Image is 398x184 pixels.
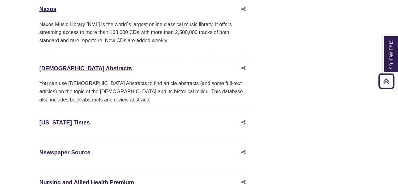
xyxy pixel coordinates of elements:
[39,20,250,45] p: Naxos Music Library [NML] is the world´s largest online classical music library. It offers stream...
[39,6,56,12] a: Naxos
[237,3,250,15] button: Share this database
[39,79,250,104] div: You can use [DEMOGRAPHIC_DATA] Abstracts to find article abstracts (and some full-text articles) ...
[237,62,250,74] button: Share this database
[39,65,132,72] a: [DEMOGRAPHIC_DATA] Abstracts
[237,117,250,129] button: Share this database
[39,149,91,156] a: Newspaper Source
[237,147,250,158] button: Share this database
[376,77,396,85] a: Back to Top
[39,119,90,126] a: [US_STATE] Times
